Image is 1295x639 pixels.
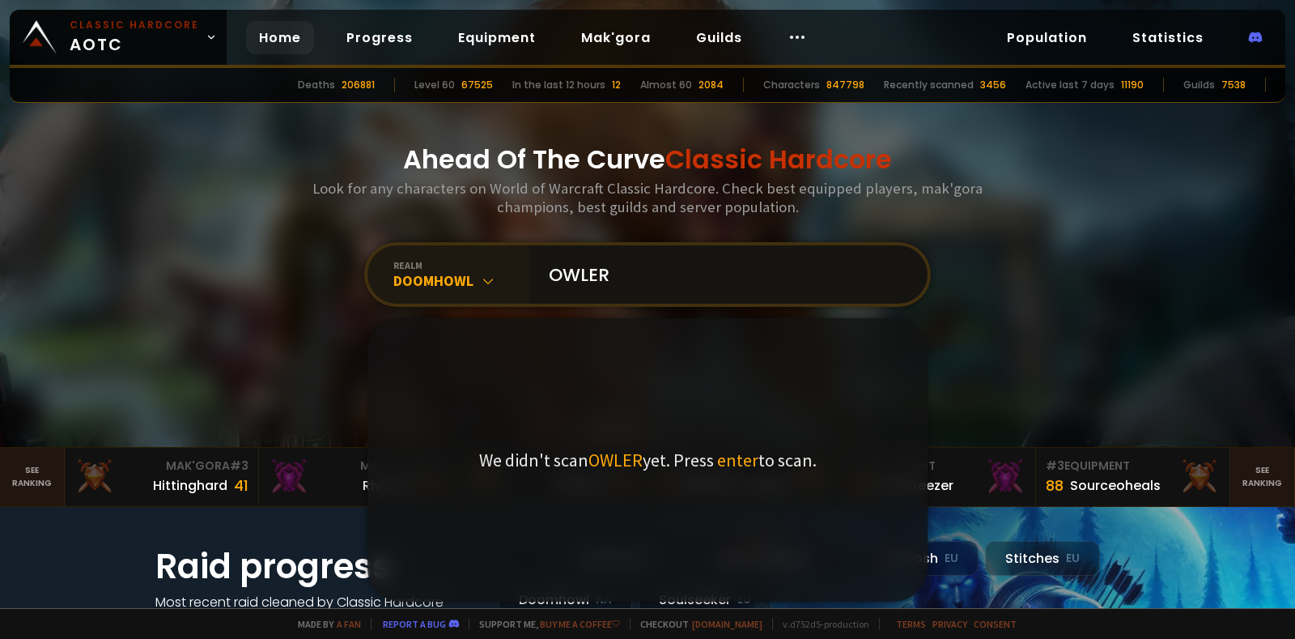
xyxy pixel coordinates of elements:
span: v. d752d5 - production [772,618,869,630]
div: Rivench [363,475,414,496]
a: Mak'Gora#3Hittinghard41 [65,448,259,506]
div: Mak'Gora [269,458,443,475]
div: Sourceoheals [1070,475,1161,496]
div: Hittinghard [153,475,227,496]
div: Level 60 [414,78,455,92]
div: Stitches [985,541,1100,576]
a: Progress [333,21,426,54]
span: Checkout [630,618,762,630]
a: Consent [974,618,1017,630]
h3: Look for any characters on World of Warcraft Classic Hardcore. Check best equipped players, mak'g... [306,179,989,216]
div: 3456 [980,78,1006,92]
div: realm [393,259,529,271]
div: Recently scanned [884,78,974,92]
a: [DOMAIN_NAME] [692,618,762,630]
h1: Ahead Of The Curve [403,140,892,179]
div: 67525 [461,78,493,92]
a: Mak'Gora#2Rivench100 [259,448,453,506]
div: 2084 [698,78,724,92]
div: 11190 [1121,78,1144,92]
div: Almost 60 [640,78,692,92]
span: OWLER [588,449,643,471]
small: EU [1066,551,1080,567]
span: enter [717,449,758,471]
a: Buy me a coffee [540,618,620,630]
h1: Raid progress [155,541,479,592]
span: # 3 [230,458,248,474]
a: Population [994,21,1100,54]
div: 41 [234,475,248,496]
span: Support me, [469,618,620,630]
a: Guilds [683,21,755,54]
input: Search a character... [539,245,908,304]
div: Mak'Gora [74,458,248,475]
a: Privacy [932,618,967,630]
div: 88 [1046,475,1064,496]
a: #2Equipment88Notafreezer [842,448,1036,506]
small: EU [945,551,958,567]
div: Doomhowl [393,271,529,290]
a: Statistics [1119,21,1216,54]
span: # 3 [1046,458,1064,474]
div: 206881 [342,78,375,92]
div: Active last 7 days [1025,78,1115,92]
a: Report a bug [383,618,446,630]
div: In the last 12 hours [512,78,605,92]
a: a fan [337,618,361,630]
a: Seeranking [1230,448,1295,506]
div: Guilds [1183,78,1215,92]
h4: Most recent raid cleaned by Classic Hardcore guilds [155,592,479,633]
div: 12 [612,78,621,92]
div: Deaths [298,78,335,92]
p: We didn't scan yet. Press to scan. [479,449,817,471]
div: Characters [763,78,820,92]
a: Mak'gora [568,21,664,54]
span: AOTC [70,18,199,57]
a: Classic HardcoreAOTC [10,10,227,65]
a: Equipment [445,21,549,54]
a: Home [246,21,314,54]
a: #3Equipment88Sourceoheals [1036,448,1230,506]
div: 847798 [826,78,864,92]
div: Equipment [1046,458,1220,475]
span: Made by [288,618,361,630]
div: 7538 [1221,78,1246,92]
small: Classic Hardcore [70,18,199,32]
div: Equipment [851,458,1025,475]
span: Classic Hardcore [665,141,892,177]
a: Terms [896,618,926,630]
